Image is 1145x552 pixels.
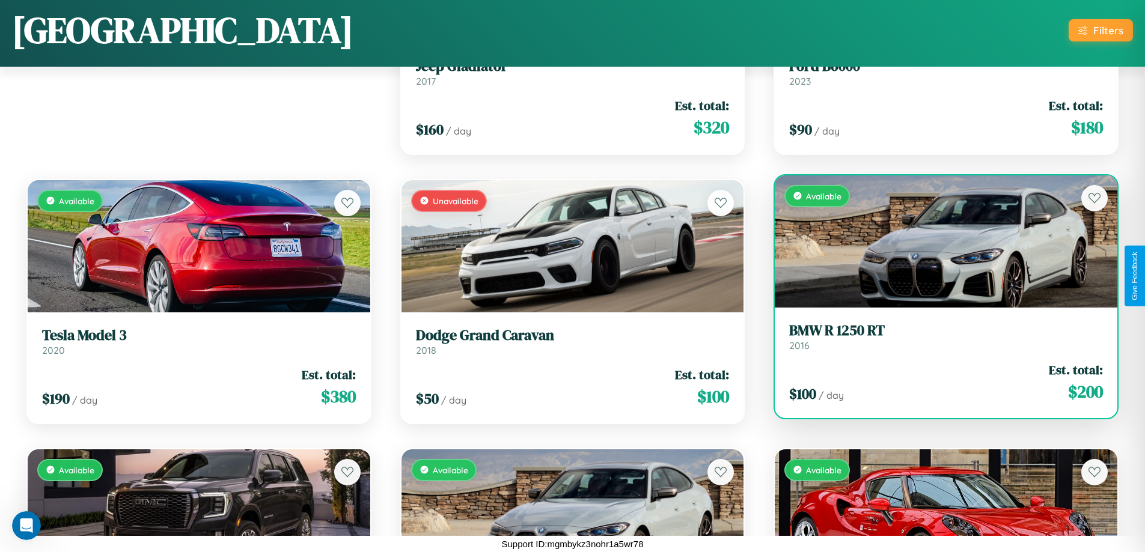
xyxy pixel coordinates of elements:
span: Est. total: [675,366,729,383]
h3: Dodge Grand Caravan [416,327,730,344]
div: Filters [1093,24,1123,37]
span: 2017 [416,75,436,87]
span: $ 100 [789,384,816,404]
span: $ 90 [789,120,812,139]
span: Available [806,191,841,201]
span: $ 380 [321,384,356,408]
span: / day [441,394,466,406]
span: / day [72,394,97,406]
span: 2020 [42,344,65,356]
span: Available [806,465,841,475]
button: Filters [1069,19,1133,41]
div: Give Feedback [1131,252,1139,300]
span: Available [59,465,94,475]
span: $ 320 [694,115,729,139]
span: 2018 [416,344,436,356]
span: $ 50 [416,389,439,408]
span: $ 190 [42,389,70,408]
span: Est. total: [1049,97,1103,114]
a: BMW R 1250 RT2016 [789,322,1103,351]
a: Tesla Model 32020 [42,327,356,356]
span: $ 100 [697,384,729,408]
span: / day [819,389,844,401]
span: Available [433,465,468,475]
span: $ 160 [416,120,444,139]
span: $ 180 [1071,115,1103,139]
span: $ 200 [1068,380,1103,404]
span: Est. total: [1049,361,1103,378]
span: Est. total: [302,366,356,383]
span: 2016 [789,339,810,351]
a: Ford B60002023 [789,58,1103,87]
span: 2023 [789,75,811,87]
span: Unavailable [433,196,478,206]
h3: BMW R 1250 RT [789,322,1103,339]
span: / day [446,125,471,137]
span: Available [59,196,94,206]
h3: Jeep Gladiator [416,58,730,75]
span: / day [814,125,840,137]
h3: Tesla Model 3 [42,327,356,344]
h1: [GEOGRAPHIC_DATA] [12,5,353,55]
a: Jeep Gladiator2017 [416,58,730,87]
iframe: Intercom live chat [12,511,41,540]
a: Dodge Grand Caravan2018 [416,327,730,356]
span: Est. total: [675,97,729,114]
h3: Ford B6000 [789,58,1103,75]
p: Support ID: mgmbykz3nohr1a5wr78 [502,536,644,552]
